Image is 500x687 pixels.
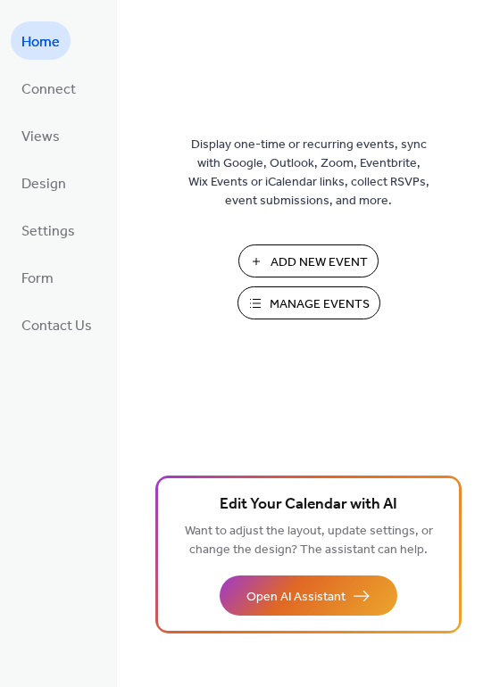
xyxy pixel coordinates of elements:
a: Design [11,163,77,202]
span: Connect [21,76,76,103]
span: Edit Your Calendar with AI [220,492,397,517]
button: Add New Event [238,244,379,277]
span: Want to adjust the layout, update settings, or change the design? The assistant can help. [185,519,433,562]
span: Form [21,265,54,293]
a: Views [11,116,71,154]
span: Home [21,29,60,56]
span: Design [21,170,66,198]
a: Settings [11,211,86,249]
a: Form [11,258,64,296]
a: Home [11,21,71,60]
span: Add New Event [271,253,368,272]
span: Open AI Assistant [246,588,346,607]
span: Views [21,123,60,151]
span: Display one-time or recurring events, sync with Google, Outlook, Zoom, Eventbrite, Wix Events or ... [188,136,429,211]
span: Contact Us [21,312,92,340]
span: Manage Events [270,295,370,314]
button: Open AI Assistant [220,575,397,616]
a: Connect [11,69,87,107]
span: Settings [21,218,75,245]
a: Contact Us [11,305,103,343]
button: Manage Events [237,286,380,319]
